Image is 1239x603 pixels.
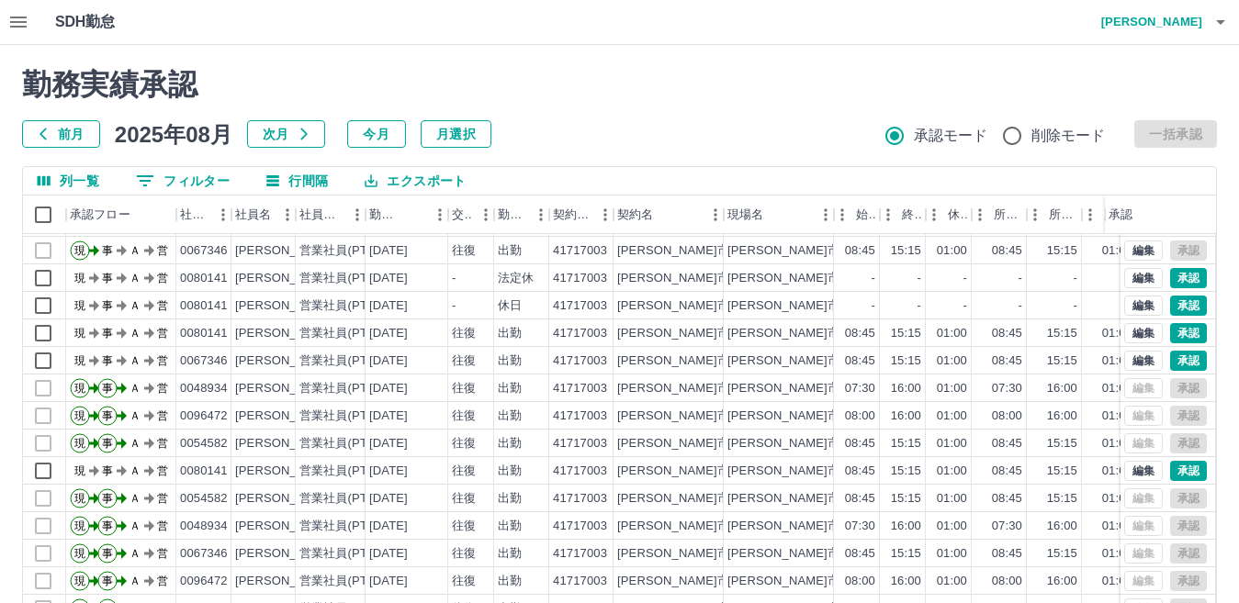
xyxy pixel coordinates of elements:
div: 社員区分 [296,195,366,234]
div: [PERSON_NAME]市[PERSON_NAME]中学校 [727,270,975,287]
div: 出勤 [498,573,522,590]
div: 所定休憩 [1104,195,1133,234]
div: [PERSON_NAME]市[PERSON_NAME]中学校 [727,380,975,397]
div: 往復 [452,325,476,342]
div: 08:00 [845,408,875,425]
div: 契約名 [617,195,653,234]
div: 営業社員(PT契約) [299,435,396,452]
div: 41717003 [553,242,607,260]
h5: 2025年08月 [115,120,232,148]
div: [PERSON_NAME] [235,297,335,315]
div: 営業社員(PT契約) [299,352,396,370]
div: [PERSON_NAME] [235,408,335,425]
div: 契約名 [614,195,724,234]
div: - [918,270,921,287]
text: 事 [102,409,113,422]
text: 現 [74,354,85,367]
div: 契約コード [553,195,591,234]
div: 交通費 [452,195,472,234]
text: 営 [157,519,168,532]
div: [PERSON_NAME]市[PERSON_NAME]中学校 [727,435,975,452]
div: 16:00 [891,518,921,535]
div: - [872,297,875,315]
div: 営業社員(PT契約) [299,490,396,508]
div: [PERSON_NAME]市[PERSON_NAME]中学校 [727,325,975,342]
div: 出勤 [498,435,522,452]
div: [PERSON_NAME]市 [617,518,729,535]
text: 事 [102,244,113,257]
button: フィルター表示 [121,167,244,195]
text: Ａ [130,327,141,340]
div: 01:00 [937,242,967,260]
div: 01:00 [937,463,967,480]
text: 現 [74,437,85,450]
text: 事 [102,519,113,532]
div: 01:00 [1102,325,1132,342]
text: 営 [157,409,168,422]
div: 15:15 [891,435,921,452]
div: 往復 [452,573,476,590]
div: 勤務日 [369,195,400,234]
text: 営 [157,382,168,395]
div: - [872,270,875,287]
div: 往復 [452,352,476,370]
div: 出勤 [498,325,522,342]
div: 16:00 [1047,380,1077,397]
div: [PERSON_NAME] [235,518,335,535]
div: 01:00 [937,435,967,452]
div: 営業社員(PT契約) [299,242,396,260]
div: [PERSON_NAME] [235,325,335,342]
text: 現 [74,409,85,422]
div: 41717003 [553,380,607,397]
div: [PERSON_NAME] [235,545,335,563]
div: 0054582 [180,490,228,508]
div: - [963,297,967,315]
text: 営 [157,437,168,450]
div: [PERSON_NAME]市 [617,545,729,563]
div: [PERSON_NAME]市[PERSON_NAME]中学校 [727,297,975,315]
text: Ａ [130,382,141,395]
div: 01:00 [937,325,967,342]
button: 編集 [1124,240,1163,261]
div: 始業 [834,195,880,234]
div: 社員区分 [299,195,344,234]
div: 0048934 [180,518,228,535]
div: 契約コード [549,195,614,234]
div: 0067346 [180,352,228,370]
text: 営 [157,354,168,367]
button: メニュー [426,201,454,229]
div: 往復 [452,435,476,452]
div: 08:45 [992,435,1022,452]
text: 営 [157,244,168,257]
div: 01:00 [1102,545,1132,563]
button: メニュー [472,201,500,229]
div: [DATE] [369,325,408,342]
div: 16:00 [891,380,921,397]
text: 現 [74,547,85,560]
button: 行間隔 [252,167,343,195]
button: メニュー [591,201,619,229]
div: [DATE] [369,242,408,260]
div: [PERSON_NAME]市 [617,270,729,287]
div: 休日 [498,297,522,315]
div: - [1019,297,1022,315]
div: - [452,270,456,287]
text: 現 [74,519,85,532]
div: [PERSON_NAME]市 [617,435,729,452]
span: 承認モード [914,125,988,147]
text: Ａ [130,299,141,312]
div: [DATE] [369,270,408,287]
button: メニュー [527,201,555,229]
text: Ａ [130,244,141,257]
text: 営 [157,327,168,340]
div: 08:45 [992,352,1022,370]
div: 16:00 [891,408,921,425]
div: 41717003 [553,518,607,535]
text: Ａ [130,519,141,532]
div: 終業 [902,195,922,234]
div: 15:15 [891,463,921,480]
div: 出勤 [498,380,522,397]
div: 現場名 [727,195,763,234]
div: 出勤 [498,463,522,480]
div: [PERSON_NAME] [235,490,335,508]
